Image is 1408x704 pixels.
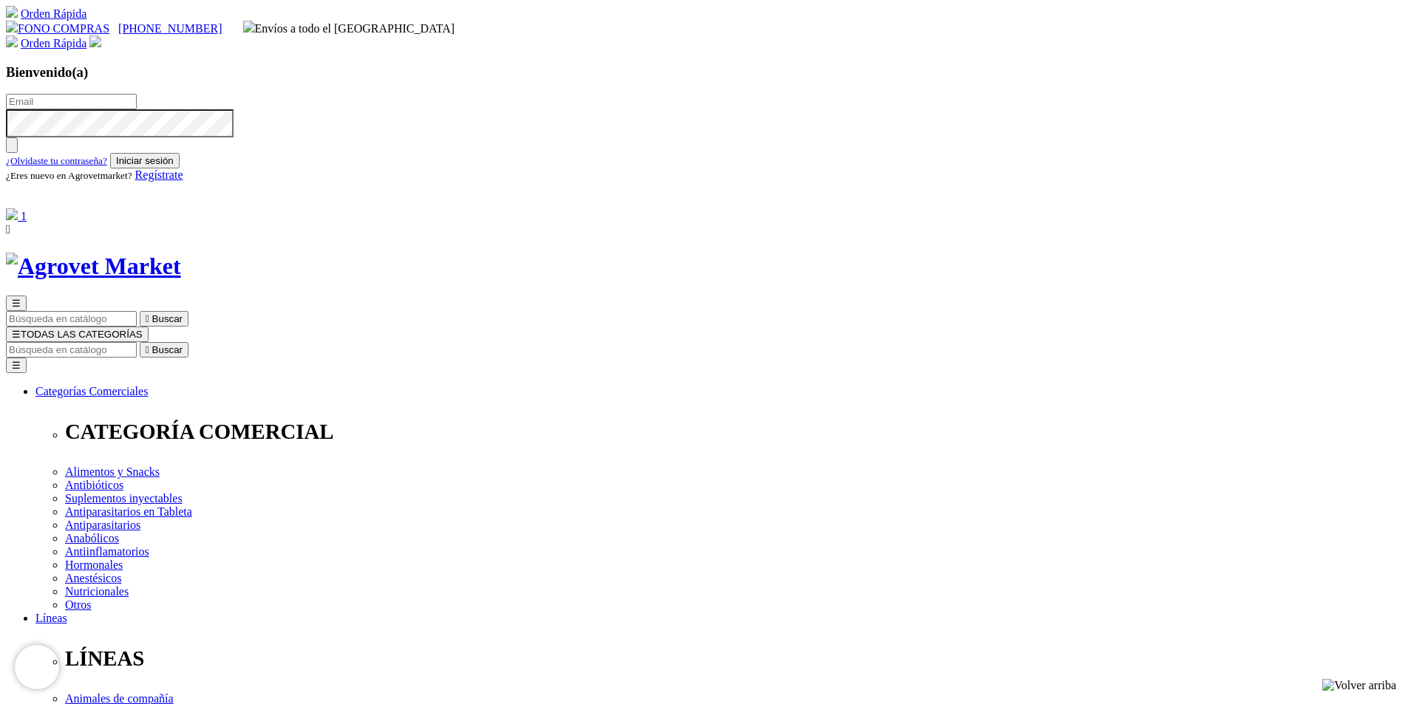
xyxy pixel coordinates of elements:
a: Acceda a su cuenta de cliente [89,37,101,49]
a: Orden Rápida [21,7,86,20]
img: shopping-cart.svg [6,35,18,47]
i:  [146,313,149,324]
a: Otros [65,598,92,611]
input: Buscar [6,342,137,358]
a: Hormonales [65,558,123,571]
button: Iniciar sesión [110,153,180,168]
a: Orden Rápida [21,37,86,49]
span: Buscar [152,344,183,355]
a: [PHONE_NUMBER] [118,22,222,35]
a: Antiinflamatorios [65,545,149,558]
img: Volver arriba [1322,679,1396,692]
span: Buscar [152,313,183,324]
span: 1 [21,210,27,222]
a: Anestésicos [65,572,121,584]
input: Buscar [6,311,137,327]
a: ¿Olvidaste tu contraseña? [6,154,107,166]
span: ☰ [12,298,21,309]
img: shopping-cart.svg [6,6,18,18]
iframe: Brevo live chat [15,645,59,689]
img: shopping-bag.svg [6,208,18,220]
a: 1 [6,210,27,222]
a: Líneas [35,612,67,624]
img: delivery-truck.svg [243,21,255,33]
h3: Bienvenido(a) [6,64,1402,81]
button: ☰ [6,295,27,311]
button: ☰ [6,358,27,373]
a: FONO COMPRAS [6,22,109,35]
small: ¿Olvidaste tu contraseña? [6,155,107,166]
a: Suplementos inyectables [65,492,183,505]
a: Regístrate [135,168,183,181]
a: Antibióticos [65,479,123,491]
a: Antiparasitarios en Tableta [65,505,192,518]
button:  Buscar [140,311,188,327]
a: Anabólicos [65,532,119,544]
button:  Buscar [140,342,188,358]
img: Agrovet Market [6,253,181,280]
a: Antiparasitarios [65,519,140,531]
i:  [146,344,149,355]
a: Categorías Comerciales [35,385,148,397]
p: CATEGORÍA COMERCIAL [65,420,1402,444]
button: ☰TODAS LAS CATEGORÍAS [6,327,149,342]
span: Envíos a todo el [GEOGRAPHIC_DATA] [243,22,455,35]
a: Nutricionales [65,585,129,598]
p: LÍNEAS [65,646,1402,671]
input: Email [6,94,137,109]
a: Alimentos y Snacks [65,465,160,478]
img: phone.svg [6,21,18,33]
small: ¿Eres nuevo en Agrovetmarket? [6,170,132,181]
img: user.svg [89,35,101,47]
span: ☰ [12,329,21,340]
i:  [6,223,10,236]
